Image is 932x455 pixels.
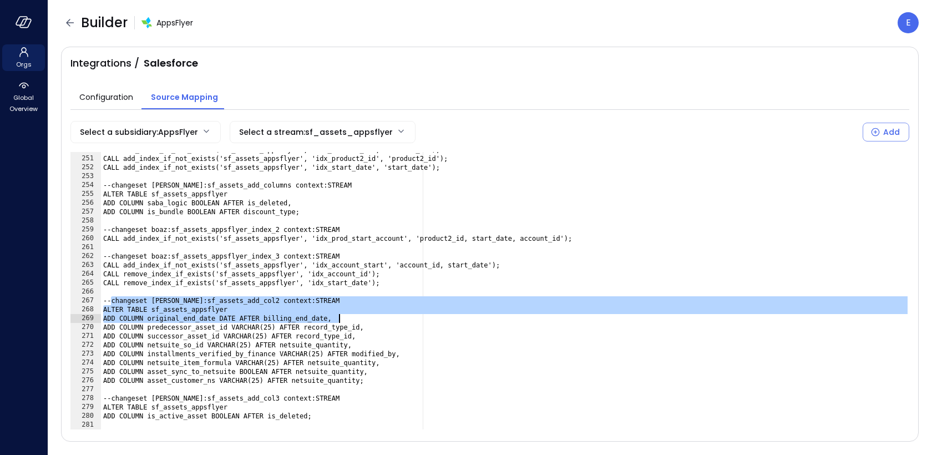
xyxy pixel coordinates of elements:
[70,252,101,261] div: 262
[81,14,128,32] span: Builder
[70,296,101,305] div: 267
[70,216,101,225] div: 258
[2,78,45,115] div: Global Overview
[156,17,193,29] span: AppsFlyer
[70,234,101,243] div: 260
[883,125,900,139] div: Add
[70,350,101,358] div: 273
[70,287,101,296] div: 266
[70,208,101,216] div: 257
[863,121,909,143] div: Select a Subsidiary to add a new Stream
[70,323,101,332] div: 270
[70,403,101,412] div: 279
[70,279,101,287] div: 265
[70,314,101,323] div: 269
[2,44,45,71] div: Orgs
[151,91,218,103] span: Source Mapping
[70,305,101,314] div: 268
[70,225,101,234] div: 259
[70,332,101,341] div: 271
[70,421,101,429] div: 281
[239,122,393,143] div: Select a stream : sf_assets_appsflyer
[898,12,919,33] div: Eleanor Yehudai
[70,190,101,199] div: 255
[70,270,101,279] div: 264
[70,56,139,70] span: Integrations /
[70,163,101,172] div: 252
[70,154,101,163] div: 251
[144,56,198,70] span: Salesforce
[7,92,40,114] span: Global Overview
[863,123,909,141] button: Add
[80,122,198,143] div: Select a subsidiary : AppsFlyer
[141,17,152,28] img: zbmm8o9awxf8yv3ehdzf
[70,376,101,385] div: 276
[79,91,133,103] span: Configuration
[70,358,101,367] div: 274
[70,367,101,376] div: 275
[70,261,101,270] div: 263
[16,59,32,70] span: Orgs
[906,16,911,29] p: E
[70,412,101,421] div: 280
[70,172,101,181] div: 253
[70,181,101,190] div: 254
[70,385,101,394] div: 277
[70,341,101,350] div: 272
[70,199,101,208] div: 256
[70,243,101,252] div: 261
[70,394,101,403] div: 278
